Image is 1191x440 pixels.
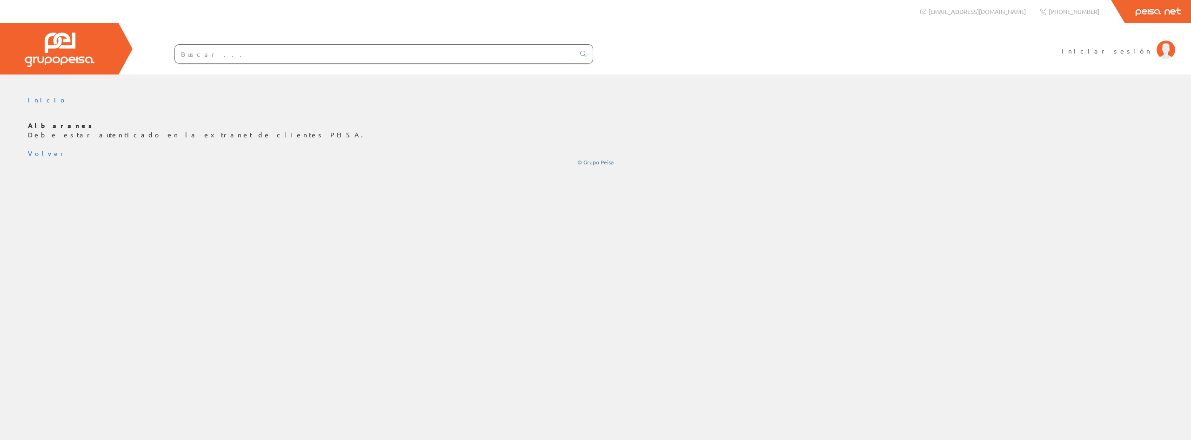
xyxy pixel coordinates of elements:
span: Iniciar sesión [1062,46,1152,55]
a: Volver [28,149,67,157]
b: Albaranes [28,121,95,129]
span: [PHONE_NUMBER] [1049,7,1099,15]
div: © Grupo Peisa [28,158,1163,166]
a: Iniciar sesión [1062,39,1175,47]
p: Debe estar autenticado en la extranet de clientes PEISA. [28,121,1163,140]
a: Inicio [28,95,67,104]
img: Grupo Peisa [25,33,94,67]
input: Buscar ... [175,45,575,63]
span: [EMAIL_ADDRESS][DOMAIN_NAME] [929,7,1026,15]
